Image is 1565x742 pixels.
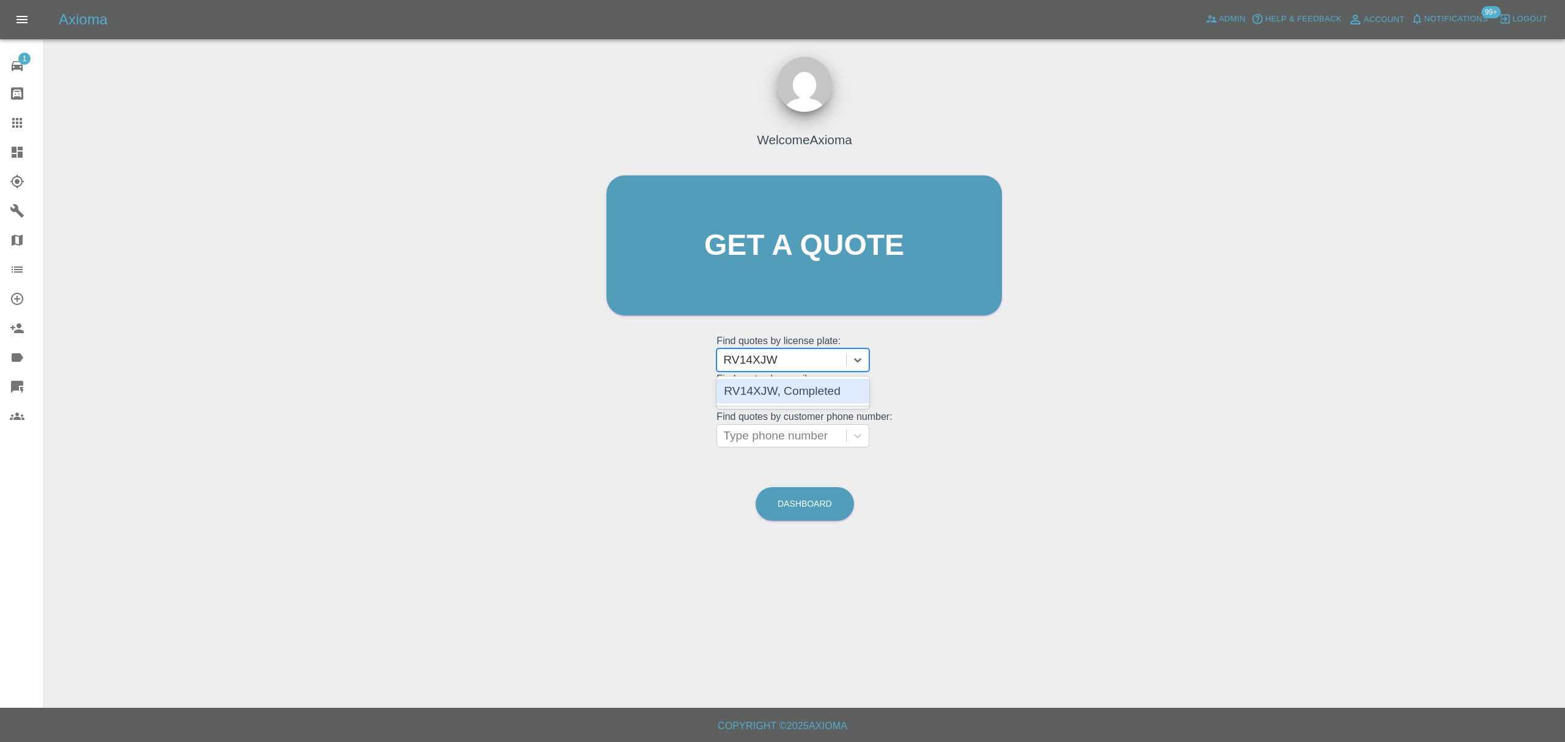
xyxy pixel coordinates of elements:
button: Notifications [1408,10,1491,29]
span: 99+ [1481,6,1501,18]
span: Notifications [1424,12,1488,26]
span: Logout [1512,12,1547,26]
h6: Copyright © 2025 Axioma [10,718,1555,735]
img: ... [777,57,832,112]
div: RV14XJW, Completed [716,379,869,403]
h5: Axioma [59,10,108,29]
a: Dashboard [756,487,854,521]
h4: Welcome Axioma [757,130,852,149]
a: Get a quote [606,175,1002,315]
span: Account [1364,13,1405,27]
span: Help & Feedback [1265,12,1341,26]
button: Open drawer [7,5,37,34]
button: Logout [1496,10,1550,29]
a: Account [1345,10,1408,29]
grid: Find quotes by email: [716,373,892,410]
button: Help & Feedback [1248,10,1344,29]
span: 1 [18,53,31,65]
a: Admin [1202,10,1249,29]
grid: Find quotes by license plate: [716,336,892,372]
grid: Find quotes by customer phone number: [716,411,892,447]
span: Admin [1219,12,1246,26]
